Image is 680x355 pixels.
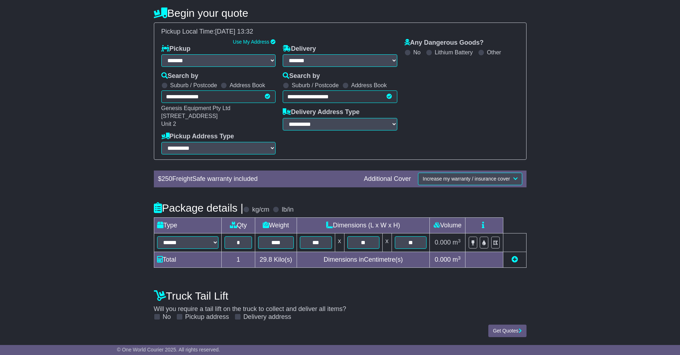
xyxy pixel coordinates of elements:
[243,313,291,321] label: Delivery address
[297,252,430,268] td: Dimensions in Centimetre(s)
[418,173,522,185] button: Increase my warranty / insurance cover
[283,45,316,53] label: Delivery
[154,218,222,233] td: Type
[185,313,229,321] label: Pickup address
[161,72,198,80] label: Search by
[154,252,222,268] td: Total
[335,233,344,252] td: x
[161,105,231,111] span: Genesis Equipment Pty Ltd
[161,133,234,140] label: Pickup Address Type
[154,7,527,19] h4: Begin your quote
[282,206,293,214] label: lb/in
[292,82,339,89] label: Suburb / Postcode
[161,121,176,127] span: Unit 2
[453,256,461,263] span: m
[435,256,451,263] span: 0.000
[404,39,484,47] label: Any Dangerous Goods?
[297,218,430,233] td: Dimensions (L x W x H)
[382,233,392,252] td: x
[283,72,320,80] label: Search by
[154,202,243,214] h4: Package details |
[154,290,527,302] h4: Truck Tail Lift
[222,218,255,233] td: Qty
[351,82,387,89] label: Address Book
[150,286,530,321] div: Will you require a tail lift on the truck to collect and deliver all items?
[233,39,269,45] a: Use My Address
[487,49,501,56] label: Other
[215,28,253,35] span: [DATE] 13:32
[161,113,218,119] span: [STREET_ADDRESS]
[413,49,420,56] label: No
[158,28,523,36] div: Pickup Local Time:
[255,218,297,233] td: Weight
[163,313,171,321] label: No
[230,82,265,89] label: Address Book
[458,238,461,243] sup: 3
[260,256,272,263] span: 29.8
[162,175,172,182] span: 250
[430,218,465,233] td: Volume
[512,256,518,263] a: Add new item
[170,82,217,89] label: Suburb / Postcode
[161,45,191,53] label: Pickup
[117,347,220,352] span: © One World Courier 2025. All rights reserved.
[423,176,510,182] span: Increase my warranty / insurance cover
[283,108,359,116] label: Delivery Address Type
[255,252,297,268] td: Kilo(s)
[360,175,414,183] div: Additional Cover
[435,49,473,56] label: Lithium Battery
[453,239,461,246] span: m
[435,239,451,246] span: 0.000
[252,206,269,214] label: kg/cm
[222,252,255,268] td: 1
[458,255,461,261] sup: 3
[155,175,361,183] div: $ FreightSafe warranty included
[488,325,527,337] button: Get Quotes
